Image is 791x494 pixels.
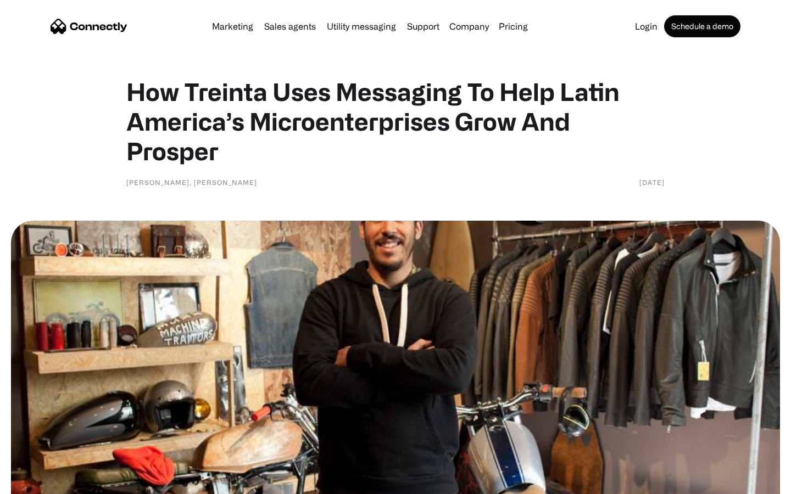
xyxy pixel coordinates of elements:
a: Schedule a demo [664,15,740,37]
a: Marketing [208,22,258,31]
a: Login [631,22,662,31]
div: [DATE] [639,177,665,188]
ul: Language list [22,475,66,490]
a: Utility messaging [322,22,400,31]
h1: How Treinta Uses Messaging To Help Latin America’s Microenterprises Grow And Prosper [126,77,665,166]
a: Support [403,22,444,31]
a: Pricing [494,22,532,31]
div: [PERSON_NAME], [PERSON_NAME] [126,177,257,188]
div: Company [449,19,489,34]
a: Sales agents [260,22,320,31]
aside: Language selected: English [11,475,66,490]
